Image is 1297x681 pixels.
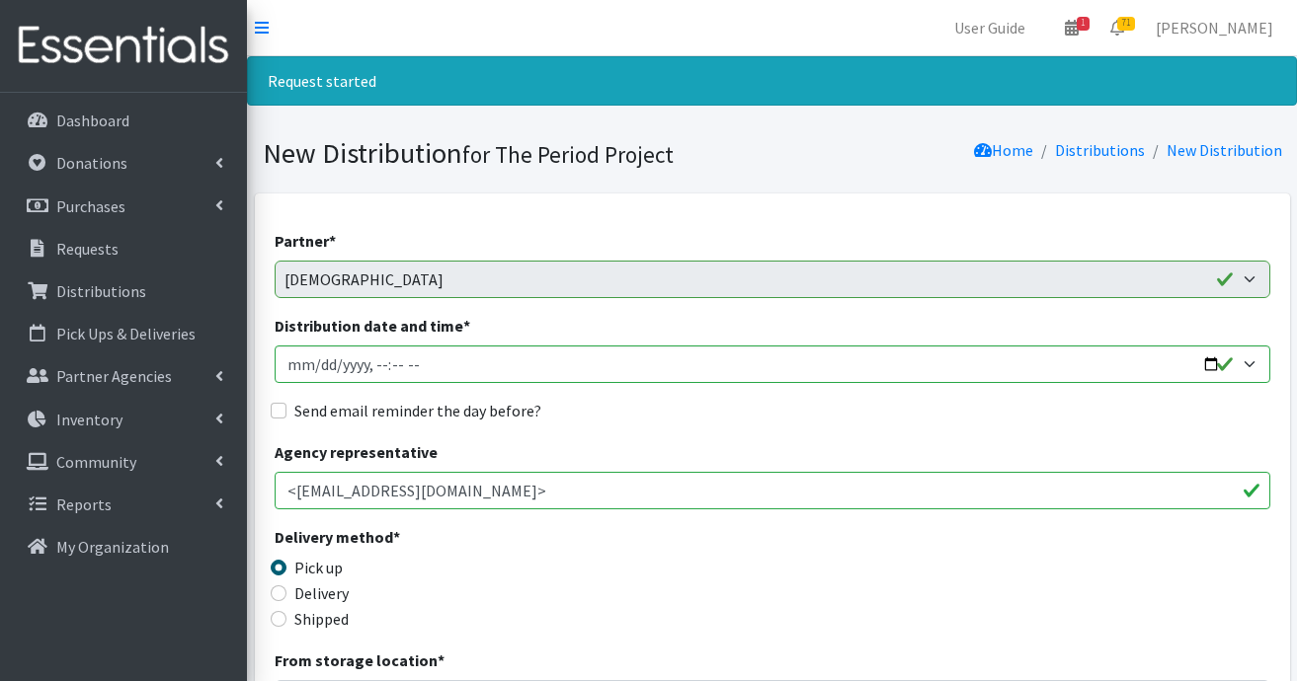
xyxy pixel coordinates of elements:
abbr: required [438,650,445,670]
abbr: required [393,527,400,547]
a: 1 [1049,8,1094,47]
a: Home [974,140,1033,160]
img: HumanEssentials [8,13,239,79]
a: Partner Agencies [8,356,239,396]
a: Purchases [8,187,239,226]
abbr: required [463,316,470,336]
label: Agency representative [275,440,438,464]
label: Delivery [294,581,349,605]
span: 1 [1077,17,1090,31]
a: Dashboard [8,101,239,140]
p: My Organization [56,537,169,557]
a: Requests [8,229,239,268]
p: Requests [56,239,119,259]
p: Partner Agencies [56,366,172,386]
a: User Guide [938,8,1041,47]
a: My Organization [8,527,239,567]
p: Reports [56,494,112,514]
small: for The Period Project [462,140,674,169]
p: Purchases [56,196,125,216]
a: Distributions [1055,140,1145,160]
label: From storage location [275,648,445,672]
label: Shipped [294,607,349,631]
p: Community [56,452,136,472]
h1: New Distribution [263,136,766,171]
a: Reports [8,485,239,524]
abbr: required [329,231,336,251]
label: Partner [275,229,336,253]
legend: Delivery method [275,525,524,556]
a: Pick Ups & Deliveries [8,314,239,353]
p: Distributions [56,281,146,301]
p: Donations [56,153,127,173]
p: Pick Ups & Deliveries [56,324,196,343]
p: Dashboard [56,111,129,130]
span: 71 [1117,17,1135,31]
label: Send email reminder the day before? [294,399,541,422]
a: 71 [1094,8,1140,47]
label: Distribution date and time [275,314,470,338]
a: New Distribution [1167,140,1282,160]
div: Request started [247,56,1297,106]
a: Distributions [8,271,239,311]
a: Donations [8,143,239,183]
a: Inventory [8,400,239,439]
a: Community [8,442,239,482]
label: Pick up [294,556,343,579]
a: [PERSON_NAME] [1140,8,1289,47]
p: Inventory [56,410,122,429]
